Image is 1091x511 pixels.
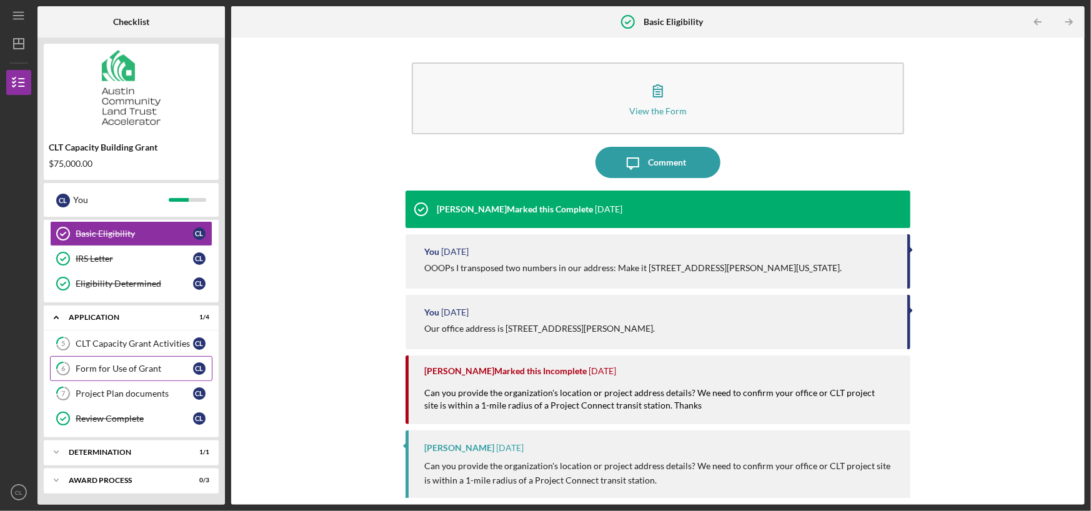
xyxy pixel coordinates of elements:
[649,147,687,178] div: Comment
[441,247,469,257] time: 2025-07-29 14:05
[193,277,206,290] div: C L
[424,366,587,376] div: [PERSON_NAME] Marked this Incomplete
[61,340,65,348] tspan: 5
[424,459,898,487] p: Can you provide the organization's location or project address details? We need to confirm your o...
[50,271,212,296] a: Eligibility DeterminedCL
[50,221,212,246] a: Basic EligibilityCL
[76,279,193,289] div: Eligibility Determined
[69,477,178,484] div: Award Process
[193,412,206,425] div: C L
[412,62,904,134] button: View the Form
[193,252,206,265] div: C L
[69,449,178,456] div: Determination
[76,389,193,399] div: Project Plan documents
[50,381,212,406] a: 7Project Plan documentsCL
[589,366,616,376] time: 2025-07-28 22:29
[193,362,206,375] div: C L
[50,356,212,381] a: 6Form for Use of GrantCL
[76,254,193,264] div: IRS Letter
[424,324,655,334] div: Our office address is [STREET_ADDRESS][PERSON_NAME].
[61,390,66,398] tspan: 7
[6,480,31,505] button: CL
[193,337,206,350] div: C L
[69,314,178,321] div: Application
[49,159,214,169] div: $75,000.00
[15,489,23,496] text: CL
[113,17,149,27] b: Checklist
[50,331,212,356] a: 5CLT Capacity Grant ActivitiesCL
[193,387,206,400] div: C L
[76,229,193,239] div: Basic Eligibility
[76,414,193,424] div: Review Complete
[44,50,219,125] img: Product logo
[56,194,70,207] div: C L
[193,227,206,240] div: C L
[76,339,193,349] div: CLT Capacity Grant Activities
[187,477,209,484] div: 0 / 3
[76,364,193,374] div: Form for Use of Grant
[73,189,169,211] div: You
[424,263,842,273] div: OOOPs I transposed two numbers in our address: Make it [STREET_ADDRESS][PERSON_NAME][US_STATE].
[49,142,214,152] div: CLT Capacity Building Grant
[424,307,439,317] div: You
[496,443,524,453] time: 2025-07-28 22:29
[61,365,66,373] tspan: 6
[424,387,898,424] div: Can you provide the organization's location or project address details? We need to confirm your o...
[644,17,703,27] b: Basic Eligibility
[424,443,494,453] div: [PERSON_NAME]
[424,247,439,257] div: You
[595,204,622,214] time: 2025-07-29 15:44
[441,307,469,317] time: 2025-07-28 22:32
[629,106,687,116] div: View the Form
[50,406,212,431] a: Review CompleteCL
[437,204,593,214] div: [PERSON_NAME] Marked this Complete
[187,449,209,456] div: 1 / 1
[50,246,212,271] a: IRS LetterCL
[595,147,720,178] button: Comment
[187,314,209,321] div: 1 / 4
